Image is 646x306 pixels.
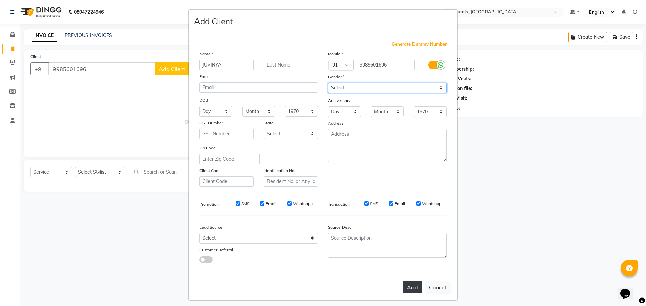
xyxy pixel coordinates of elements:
label: Whatsapp [293,201,313,207]
input: Client Code [199,176,254,187]
label: State [264,120,274,126]
input: Resident No. or Any Id [264,176,318,187]
input: First Name [199,60,254,70]
label: Promotion [199,201,219,207]
label: Address [328,120,344,126]
label: Identification No. [264,168,295,174]
iframe: chat widget [618,279,639,299]
label: SMS [241,201,249,207]
input: Last Name [264,60,318,70]
input: GST Number [199,129,254,139]
label: Zip Code [199,145,216,151]
span: Generate Dummy Number [392,41,447,48]
label: Lead Source [199,224,222,230]
label: Client Code [199,168,221,174]
label: Source Desc [328,224,351,230]
h4: Add Client [194,15,233,27]
label: Transaction [328,201,350,207]
button: Add [403,281,422,293]
label: Whatsapp [422,201,441,207]
label: DOB [199,97,208,103]
label: Anniversary [328,98,350,104]
label: Email [266,201,276,207]
label: Mobile [328,51,343,57]
label: Email [199,74,210,80]
label: Customer Referral [199,247,233,253]
label: Name [199,51,213,57]
label: Gender [328,74,344,80]
label: GST Number [199,120,223,126]
input: Email [199,82,318,93]
label: SMS [370,201,378,207]
input: Enter Zip Code [199,154,260,164]
label: Email [395,201,405,207]
button: Cancel [425,281,451,294]
input: Mobile [357,60,415,70]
